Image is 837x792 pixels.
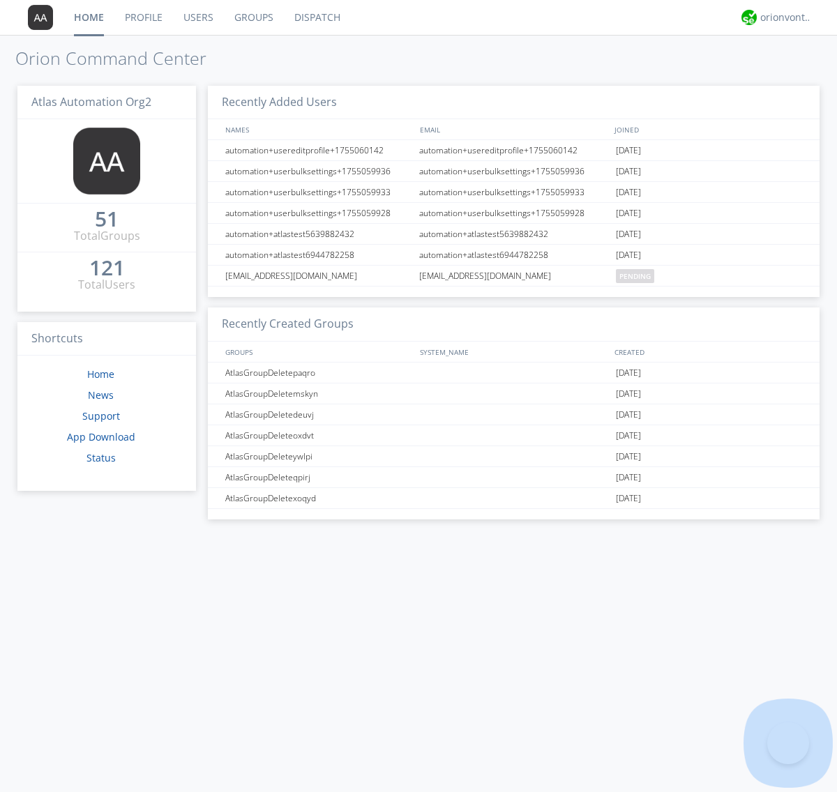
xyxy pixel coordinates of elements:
div: automation+atlastest5639882432 [416,224,612,244]
div: 51 [95,212,119,226]
div: Total Users [78,277,135,293]
a: 51 [95,212,119,228]
div: AtlasGroupDeletepaqro [222,363,415,383]
a: AtlasGroupDeleteywlpi[DATE] [208,446,820,467]
a: automation+userbulksettings+1755059928automation+userbulksettings+1755059928[DATE] [208,203,820,224]
div: EMAIL [416,119,611,139]
div: AtlasGroupDeleteoxdvt [222,425,415,445]
a: AtlasGroupDeletexoqyd[DATE] [208,488,820,509]
a: Home [87,367,114,381]
div: NAMES [222,119,413,139]
span: Atlas Automation Org2 [31,94,151,109]
a: Status [86,451,116,464]
img: 373638.png [73,128,140,195]
a: AtlasGroupDeletedeuvj[DATE] [208,404,820,425]
span: [DATE] [616,467,641,488]
div: automation+userbulksettings+1755059936 [222,161,415,181]
a: Support [82,409,120,422]
iframe: Toggle Customer Support [767,722,809,764]
a: AtlasGroupDeletepaqro[DATE] [208,363,820,383]
div: automation+userbulksettings+1755059933 [222,182,415,202]
div: automation+usereditprofile+1755060142 [222,140,415,160]
span: [DATE] [616,224,641,245]
span: [DATE] [616,140,641,161]
span: [DATE] [616,383,641,404]
span: [DATE] [616,404,641,425]
span: [DATE] [616,161,641,182]
a: AtlasGroupDeleteqpirj[DATE] [208,467,820,488]
h3: Recently Added Users [208,86,820,120]
a: automation+atlastest6944782258automation+atlastest6944782258[DATE] [208,245,820,266]
div: automation+atlastest6944782258 [416,245,612,265]
a: automation+userbulksettings+1755059936automation+userbulksettings+1755059936[DATE] [208,161,820,182]
div: AtlasGroupDeleteqpirj [222,467,415,487]
span: [DATE] [616,203,641,224]
a: automation+atlastest5639882432automation+atlastest5639882432[DATE] [208,224,820,245]
div: AtlasGroupDeletemskyn [222,383,415,404]
a: News [88,388,114,402]
a: 121 [89,261,125,277]
div: AtlasGroupDeleteywlpi [222,446,415,466]
img: 373638.png [28,5,53,30]
div: automation+userbulksettings+1755059928 [416,203,612,223]
span: pending [616,269,654,283]
a: AtlasGroupDeleteoxdvt[DATE] [208,425,820,446]
a: automation+userbulksettings+1755059933automation+userbulksettings+1755059933[DATE] [208,182,820,203]
span: [DATE] [616,182,641,203]
div: [EMAIL_ADDRESS][DOMAIN_NAME] [222,266,415,286]
div: AtlasGroupDeletedeuvj [222,404,415,425]
span: [DATE] [616,425,641,446]
a: App Download [67,430,135,443]
span: [DATE] [616,363,641,383]
div: automation+userbulksettings+1755059933 [416,182,612,202]
span: [DATE] [616,446,641,467]
a: AtlasGroupDeletemskyn[DATE] [208,383,820,404]
div: automation+atlastest6944782258 [222,245,415,265]
div: Total Groups [74,228,140,244]
img: 29d36aed6fa347d5a1537e7736e6aa13 [741,10,757,25]
div: [EMAIL_ADDRESS][DOMAIN_NAME] [416,266,612,286]
div: orionvontas+atlas+automation+org2 [760,10,813,24]
div: GROUPS [222,342,413,362]
h3: Shortcuts [17,322,196,356]
div: 121 [89,261,125,275]
div: automation+userbulksettings+1755059928 [222,203,415,223]
h3: Recently Created Groups [208,307,820,342]
div: automation+userbulksettings+1755059936 [416,161,612,181]
span: [DATE] [616,488,641,509]
a: automation+usereditprofile+1755060142automation+usereditprofile+1755060142[DATE] [208,140,820,161]
div: SYSTEM_NAME [416,342,611,362]
span: [DATE] [616,245,641,266]
div: CREATED [611,342,806,362]
div: JOINED [611,119,806,139]
div: automation+atlastest5639882432 [222,224,415,244]
a: [EMAIL_ADDRESS][DOMAIN_NAME][EMAIL_ADDRESS][DOMAIN_NAME]pending [208,266,820,287]
div: automation+usereditprofile+1755060142 [416,140,612,160]
div: AtlasGroupDeletexoqyd [222,488,415,508]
